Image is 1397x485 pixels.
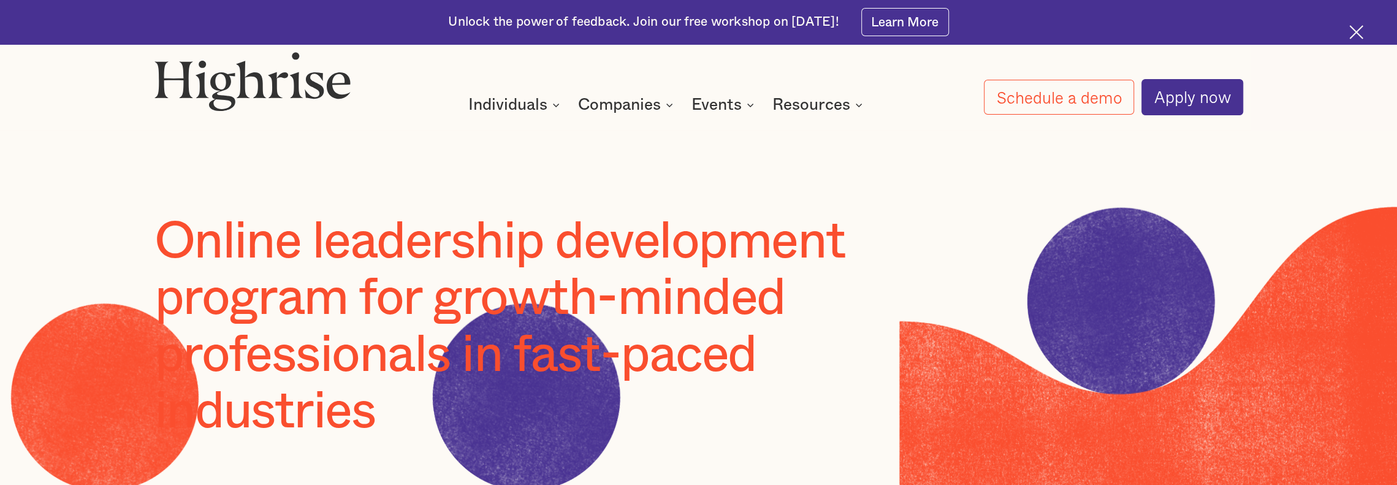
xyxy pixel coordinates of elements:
div: Events [691,97,758,112]
div: Resources [772,97,866,112]
div: Individuals [468,97,547,112]
a: Apply now [1141,79,1243,115]
div: Individuals [468,97,563,112]
h1: Online leadership development program for growth-minded professionals in fast-paced industries [154,213,949,440]
img: Highrise logo [154,52,351,111]
div: Companies [578,97,661,112]
a: Learn More [861,8,949,36]
div: Unlock the power of feedback. Join our free workshop on [DATE]! [448,13,839,31]
div: Companies [578,97,677,112]
div: Events [691,97,742,112]
img: Cross icon [1349,25,1363,39]
div: Resources [772,97,850,112]
a: Schedule a demo [984,80,1134,115]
